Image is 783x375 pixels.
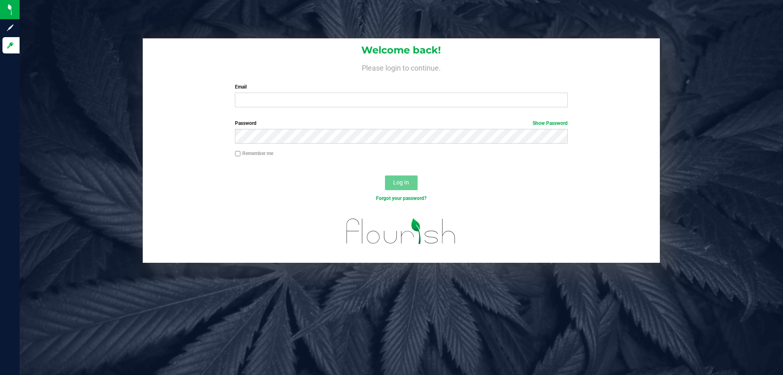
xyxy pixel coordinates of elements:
[393,179,409,186] span: Log In
[143,62,660,72] h4: Please login to continue.
[235,150,273,157] label: Remember me
[235,83,567,91] label: Email
[6,41,14,49] inline-svg: Log in
[235,120,257,126] span: Password
[336,211,466,252] img: flourish_logo.svg
[235,151,241,157] input: Remember me
[6,24,14,32] inline-svg: Sign up
[143,45,660,55] h1: Welcome back!
[376,195,427,201] a: Forgot your password?
[385,175,418,190] button: Log In
[533,120,568,126] a: Show Password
